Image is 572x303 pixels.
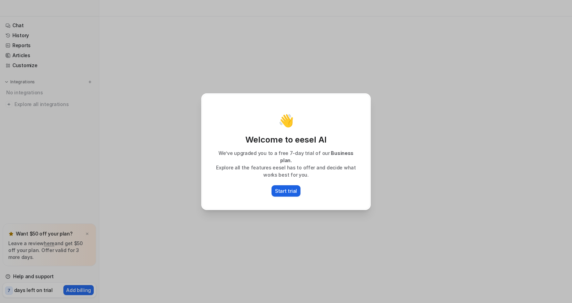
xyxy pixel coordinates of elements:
[209,149,363,164] p: We’ve upgraded you to a free 7-day trial of our
[209,164,363,178] p: Explore all the features eesel has to offer and decide what works best for you.
[278,114,294,127] p: 👋
[209,134,363,145] p: Welcome to eesel AI
[272,185,300,197] button: Start trial
[275,187,297,195] p: Start trial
